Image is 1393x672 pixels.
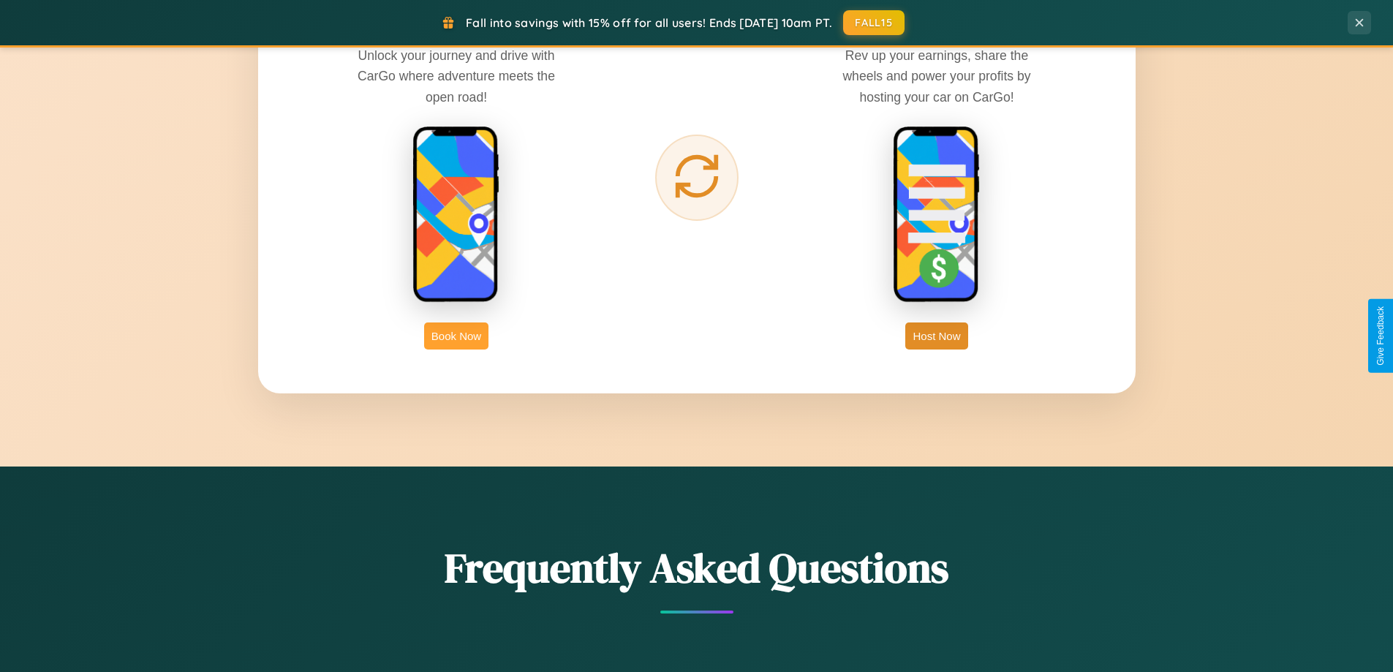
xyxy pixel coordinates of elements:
img: host phone [893,126,981,304]
button: Book Now [424,322,488,350]
p: Unlock your journey and drive with CarGo where adventure meets the open road! [347,45,566,107]
button: Host Now [905,322,967,350]
button: FALL15 [843,10,905,35]
h2: Frequently Asked Questions [258,540,1136,596]
div: Give Feedback [1375,306,1386,366]
img: rent phone [412,126,500,304]
span: Fall into savings with 15% off for all users! Ends [DATE] 10am PT. [466,15,832,30]
p: Rev up your earnings, share the wheels and power your profits by hosting your car on CarGo! [827,45,1046,107]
